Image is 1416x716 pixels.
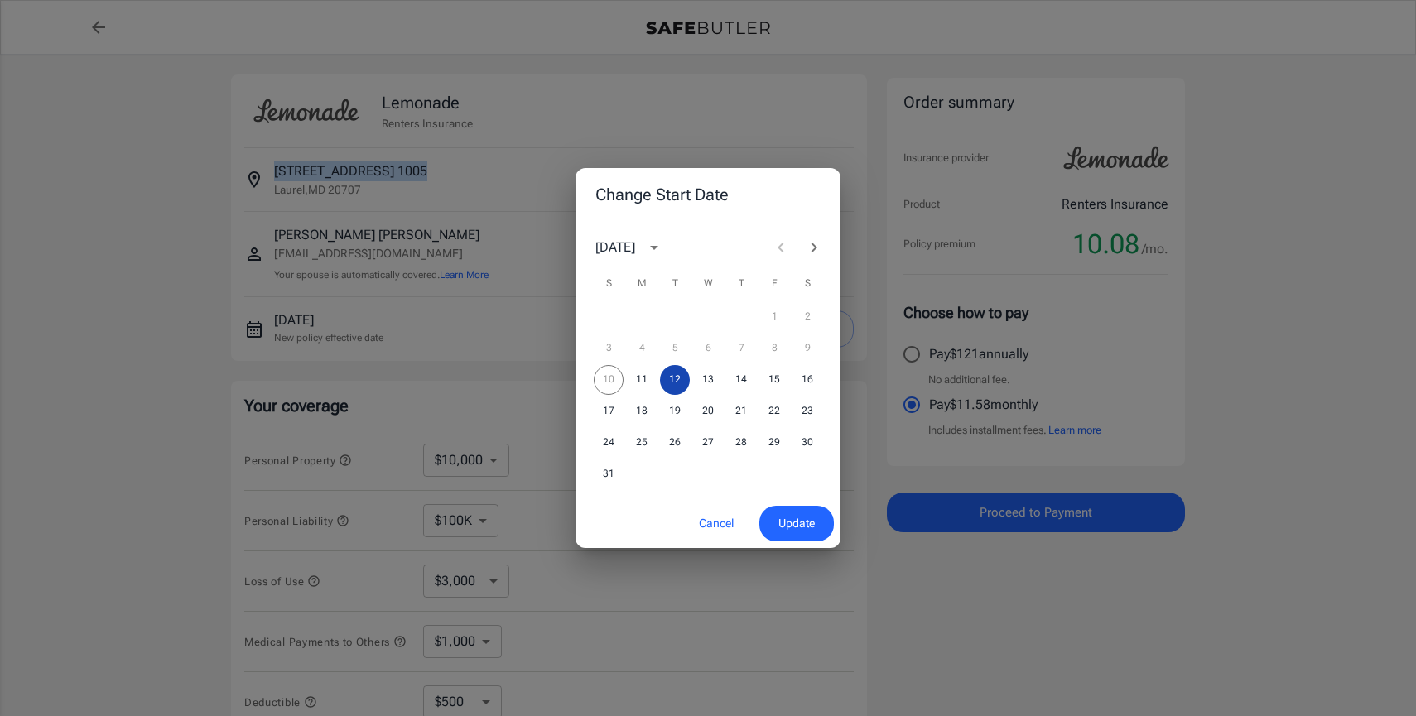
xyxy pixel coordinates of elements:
[627,365,657,395] button: 11
[792,267,822,300] span: Saturday
[594,267,624,300] span: Sunday
[726,396,756,426] button: 21
[759,506,834,541] button: Update
[594,396,624,426] button: 17
[576,168,840,221] h2: Change Start Date
[693,365,723,395] button: 13
[660,267,690,300] span: Tuesday
[693,267,723,300] span: Wednesday
[640,233,668,262] button: calendar view is open, switch to year view
[594,428,624,458] button: 24
[726,428,756,458] button: 28
[693,396,723,426] button: 20
[660,396,690,426] button: 19
[595,238,635,257] div: [DATE]
[660,428,690,458] button: 26
[660,365,690,395] button: 12
[627,428,657,458] button: 25
[627,396,657,426] button: 18
[759,365,789,395] button: 15
[759,396,789,426] button: 22
[792,396,822,426] button: 23
[797,231,831,264] button: Next month
[627,267,657,300] span: Monday
[759,267,789,300] span: Friday
[594,459,624,489] button: 31
[693,428,723,458] button: 27
[726,365,756,395] button: 14
[792,365,822,395] button: 16
[680,506,753,541] button: Cancel
[792,428,822,458] button: 30
[778,513,815,534] span: Update
[759,428,789,458] button: 29
[726,267,756,300] span: Thursday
